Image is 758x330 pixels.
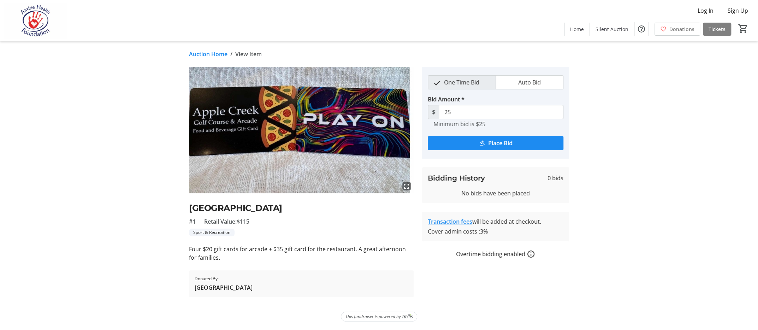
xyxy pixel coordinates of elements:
button: Cart [737,22,750,35]
span: [GEOGRAPHIC_DATA] [195,283,253,292]
span: View Item [235,50,262,58]
button: Help [634,22,649,36]
img: Airdrie Health Foundation's Logo [4,3,67,38]
span: Log In [698,6,713,15]
div: Overtime bidding enabled [422,250,569,258]
mat-icon: fullscreen [402,182,411,190]
button: Place Bid [428,136,563,150]
h3: Bidding History [428,173,485,183]
img: Trellis Logo [402,314,413,319]
span: Sign Up [728,6,748,15]
span: 0 bids [547,174,563,182]
span: Donated By: [195,276,253,282]
span: Donations [669,25,694,33]
div: will be added at checkout. [428,217,563,226]
span: Retail Value: $115 [204,217,249,226]
tr-hint: Minimum bid is $25 [433,120,485,128]
a: Silent Auction [590,23,634,36]
span: Tickets [709,25,726,33]
h2: [GEOGRAPHIC_DATA] [189,202,414,214]
div: No bids have been placed [428,189,563,198]
span: This fundraiser is powered by [345,313,401,320]
a: Home [564,23,590,36]
p: Four $20 gift cards for arcade + $35 gift card for the restaurant. A great afternoon for families. [189,245,414,262]
span: #1 [189,217,196,226]
span: Place Bid [488,139,513,147]
span: Silent Auction [596,25,628,33]
a: Tickets [703,23,731,36]
span: / [230,50,232,58]
tr-label-badge: Sport & Recreation [189,229,235,236]
a: Auction Home [189,50,227,58]
a: Transaction fees [428,218,472,225]
label: Bid Amount * [428,95,464,104]
a: Donations [655,23,700,36]
button: Sign Up [722,5,754,16]
a: How overtime bidding works for silent auctions [527,250,535,258]
button: Log In [692,5,719,16]
img: Image [189,67,414,193]
span: Auto Bid [514,76,545,89]
span: $ [428,105,439,119]
span: Home [570,25,584,33]
div: Cover admin costs : 3% [428,227,563,236]
span: One Time Bid [440,76,484,89]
